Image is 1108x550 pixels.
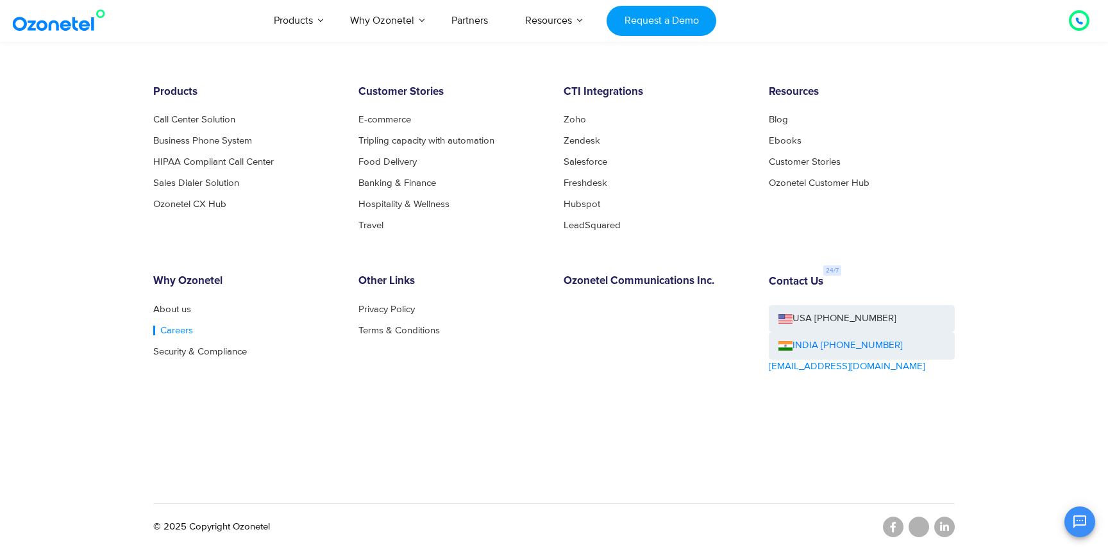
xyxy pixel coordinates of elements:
a: Zoho [564,115,586,124]
a: Careers [153,326,193,335]
a: HIPAA Compliant Call Center [153,157,274,167]
a: Sales Dialer Solution [153,178,239,188]
a: Ebooks [769,136,802,146]
a: Hubspot [564,199,600,209]
h6: Products [153,86,339,99]
h6: Ozonetel Communications Inc. [564,275,750,288]
a: Business Phone System [153,136,252,146]
p: © 2025 Copyright Ozonetel [153,520,270,535]
a: E-commerce [358,115,411,124]
a: Tripling capacity with automation [358,136,494,146]
a: Request a Demo [607,6,716,36]
a: Freshdesk [564,178,607,188]
a: About us [153,304,191,314]
h6: Other Links [358,275,544,288]
a: Customer Stories [769,157,841,167]
a: Security & Compliance [153,347,247,356]
a: Travel [358,221,383,230]
h6: Contact Us [769,276,823,288]
a: USA [PHONE_NUMBER] [769,305,955,333]
a: Ozonetel CX Hub [153,199,226,209]
a: Salesforce [564,157,607,167]
a: Ozonetel Customer Hub [769,178,869,188]
h6: Why Ozonetel [153,275,339,288]
img: us-flag.png [778,314,793,324]
a: Terms & Conditions [358,326,440,335]
a: Hospitality & Wellness [358,199,449,209]
a: Banking & Finance [358,178,436,188]
img: ind-flag.png [778,341,793,351]
a: Blog [769,115,788,124]
a: Zendesk [564,136,600,146]
a: Privacy Policy [358,304,415,314]
a: [EMAIL_ADDRESS][DOMAIN_NAME] [769,360,925,374]
a: LeadSquared [564,221,621,230]
h6: CTI Integrations [564,86,750,99]
a: Call Center Solution [153,115,235,124]
h6: Resources [769,86,955,99]
a: Food Delivery [358,157,417,167]
button: Open chat [1064,506,1095,537]
a: INDIA [PHONE_NUMBER] [778,338,903,353]
h6: Customer Stories [358,86,544,99]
